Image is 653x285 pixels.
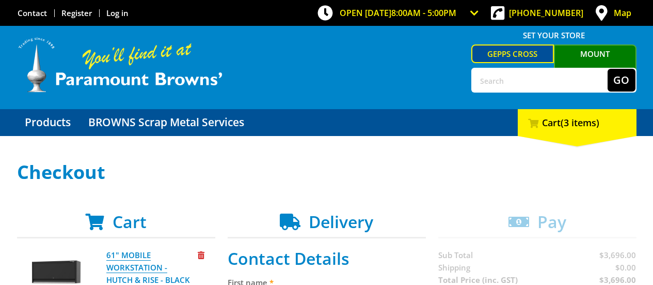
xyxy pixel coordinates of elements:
[17,109,78,136] a: Go to the Products page
[18,8,47,18] a: Go to the Contact page
[608,69,635,92] button: Go
[228,249,426,268] h2: Contact Details
[17,36,224,94] img: Paramount Browns'
[472,69,608,92] input: Search
[518,109,636,136] div: Cart
[113,211,147,233] span: Cart
[309,211,373,233] span: Delivery
[471,44,554,63] a: Gepps Cross
[61,8,92,18] a: Go to the registration page
[106,8,129,18] a: Log in
[340,7,456,19] span: OPEN [DATE]
[554,44,636,80] a: Mount [PERSON_NAME]
[198,250,204,260] a: Remove from cart
[471,27,636,43] span: Set your store
[17,162,636,183] h1: Checkout
[81,109,252,136] a: Go to the BROWNS Scrap Metal Services page
[561,116,599,129] span: (3 items)
[391,7,456,19] span: 8:00am - 5:00pm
